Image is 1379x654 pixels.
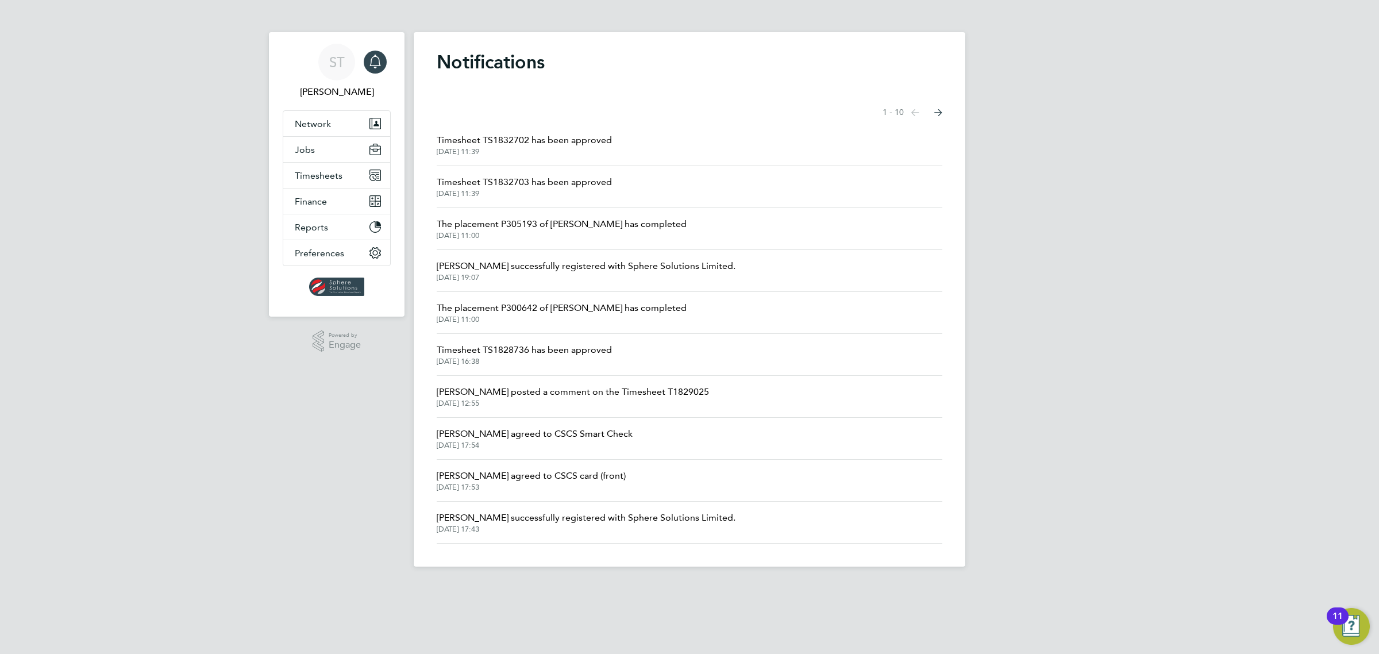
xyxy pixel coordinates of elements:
[283,240,390,266] button: Preferences
[283,163,390,188] button: Timesheets
[437,315,687,324] span: [DATE] 11:00
[437,483,626,492] span: [DATE] 17:53
[437,427,633,441] span: [PERSON_NAME] agreed to CSCS Smart Check
[437,273,735,282] span: [DATE] 19:07
[283,111,390,136] button: Network
[329,340,361,350] span: Engage
[437,175,612,198] a: Timesheet TS1832703 has been approved[DATE] 11:39
[437,301,687,315] span: The placement P300642 of [PERSON_NAME] has completed
[309,278,365,296] img: spheresolutions-logo-retina.png
[437,51,942,74] h1: Notifications
[437,217,687,240] a: The placement P305193 of [PERSON_NAME] has completed[DATE] 11:00
[437,399,709,408] span: [DATE] 12:55
[283,44,391,99] a: ST[PERSON_NAME]
[295,118,331,129] span: Network
[437,511,735,534] a: [PERSON_NAME] successfully registered with Sphere Solutions Limited.[DATE] 17:43
[437,175,612,189] span: Timesheet TS1832703 has been approved
[437,343,612,366] a: Timesheet TS1828736 has been approved[DATE] 16:38
[437,259,735,273] span: [PERSON_NAME] successfully registered with Sphere Solutions Limited.
[437,301,687,324] a: The placement P300642 of [PERSON_NAME] has completed[DATE] 11:00
[437,385,709,408] a: [PERSON_NAME] posted a comment on the Timesheet T1829025[DATE] 12:55
[437,133,612,147] span: Timesheet TS1832702 has been approved
[1332,616,1343,631] div: 11
[313,330,361,352] a: Powered byEngage
[283,214,390,240] button: Reports
[437,427,633,450] a: [PERSON_NAME] agreed to CSCS Smart Check[DATE] 17:54
[883,101,942,124] nav: Select page of notifications list
[437,441,633,450] span: [DATE] 17:54
[437,133,612,156] a: Timesheet TS1832702 has been approved[DATE] 11:39
[295,170,342,181] span: Timesheets
[437,231,687,240] span: [DATE] 11:00
[283,278,391,296] a: Go to home page
[295,196,327,207] span: Finance
[283,137,390,162] button: Jobs
[883,107,904,118] span: 1 - 10
[437,385,709,399] span: [PERSON_NAME] posted a comment on the Timesheet T1829025
[437,147,612,156] span: [DATE] 11:39
[437,357,612,366] span: [DATE] 16:38
[283,85,391,99] span: Selin Thomas
[437,259,735,282] a: [PERSON_NAME] successfully registered with Sphere Solutions Limited.[DATE] 19:07
[269,32,405,317] nav: Main navigation
[283,188,390,214] button: Finance
[295,144,315,155] span: Jobs
[437,217,687,231] span: The placement P305193 of [PERSON_NAME] has completed
[437,525,735,534] span: [DATE] 17:43
[437,189,612,198] span: [DATE] 11:39
[1333,608,1370,645] button: Open Resource Center, 11 new notifications
[295,222,328,233] span: Reports
[329,330,361,340] span: Powered by
[437,469,626,483] span: [PERSON_NAME] agreed to CSCS card (front)
[437,511,735,525] span: [PERSON_NAME] successfully registered with Sphere Solutions Limited.
[437,469,626,492] a: [PERSON_NAME] agreed to CSCS card (front)[DATE] 17:53
[437,343,612,357] span: Timesheet TS1828736 has been approved
[295,248,344,259] span: Preferences
[329,55,345,70] span: ST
